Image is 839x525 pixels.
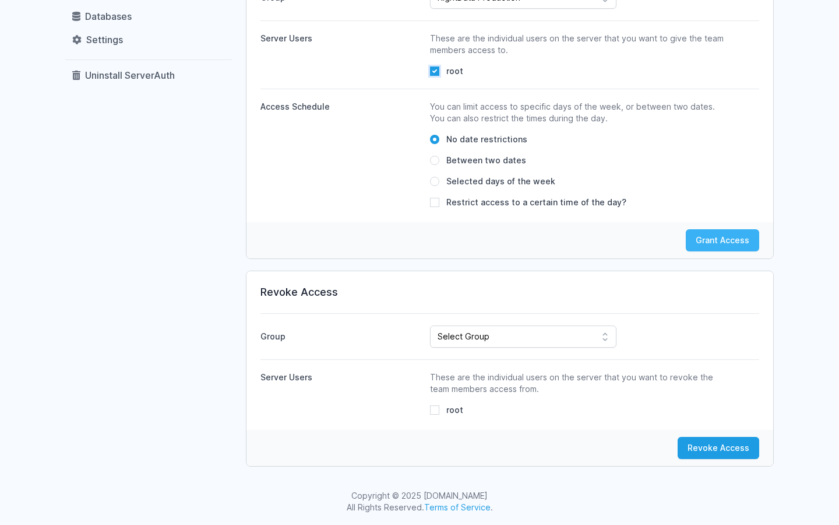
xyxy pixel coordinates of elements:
[86,34,123,45] span: Settings
[678,437,759,459] button: Revoke Access
[65,29,232,50] a: Settings
[446,134,527,145] span: No date restrictions
[430,101,728,124] p: You can limit access to specific days of the week, or between two dates. You can also restrict th...
[85,69,175,81] span: Uninstall ServerAuth
[446,176,555,187] span: Selected days of the week
[65,65,232,86] a: Uninstall ServerAuth
[65,6,232,27] a: Databases
[430,33,728,56] p: These are the individual users on the server that you want to give the team members access to.
[260,326,421,348] label: Group
[446,65,463,77] span: root
[260,101,421,113] div: Access Schedule
[430,372,728,395] p: These are the individual users on the server that you want to revoke the team members access from.
[260,372,421,383] div: Server Users
[85,10,132,22] span: Databases
[446,197,626,208] span: Restrict access to a certain time of the day?
[260,33,421,44] div: Server Users
[260,285,759,299] h3: Revoke Access
[446,155,526,166] span: Between two dates
[686,229,759,251] button: Grant Access
[424,502,491,512] a: Terms of Service
[446,404,463,416] span: root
